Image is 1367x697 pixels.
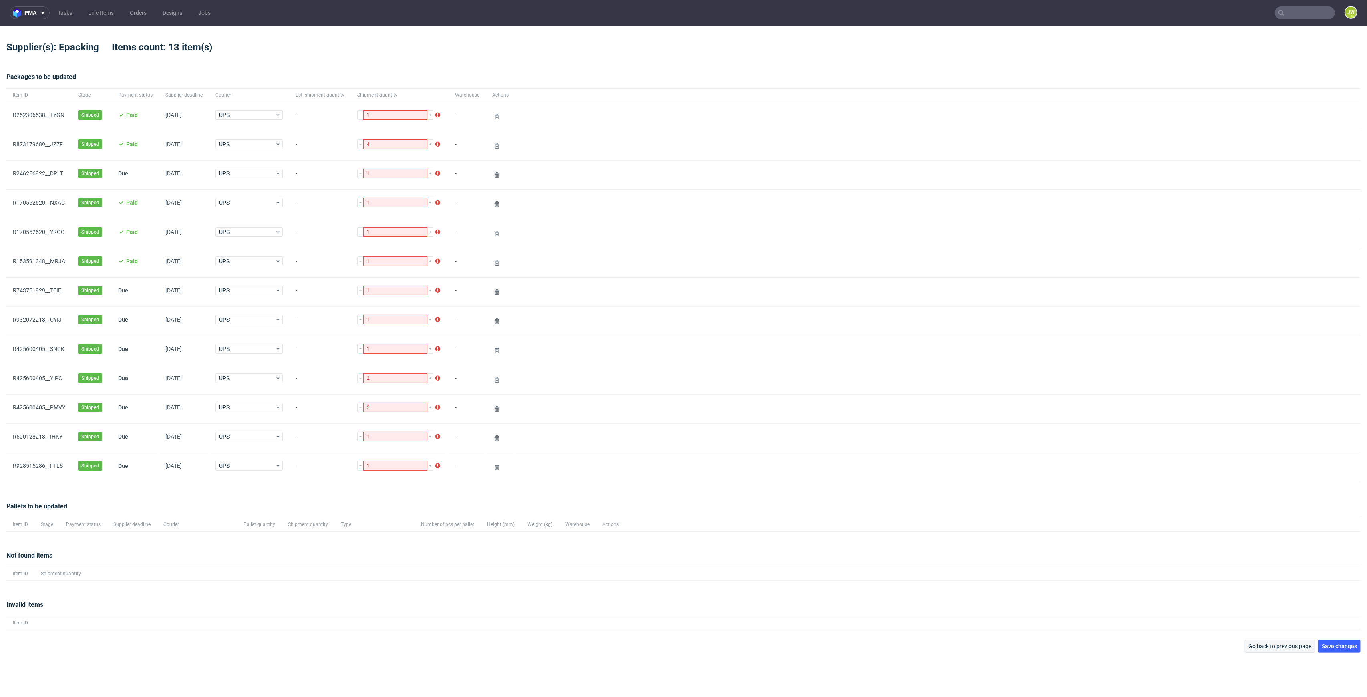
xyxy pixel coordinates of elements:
[126,141,138,147] span: Paid
[13,404,65,411] a: R425600405__PMVY
[24,10,36,16] span: pma
[296,346,344,355] span: -
[296,141,344,151] span: -
[1322,643,1357,649] span: Save changes
[296,170,344,180] span: -
[118,346,128,352] span: Due
[219,111,275,119] span: UPS
[296,463,344,472] span: -
[81,170,99,177] span: Shipped
[296,199,344,209] span: -
[565,521,590,528] span: Warehouse
[219,199,275,207] span: UPS
[1245,640,1315,653] button: Go back to previous page
[219,403,275,411] span: UPS
[118,316,128,323] span: Due
[126,112,138,118] span: Paid
[165,229,182,235] span: [DATE]
[118,433,128,440] span: Due
[165,404,182,411] span: [DATE]
[13,620,28,626] span: Item ID
[193,6,215,19] a: Jobs
[219,374,275,382] span: UPS
[13,570,28,577] span: Item ID
[126,229,138,235] span: Paid
[219,257,275,265] span: UPS
[83,6,119,19] a: Line Items
[296,112,344,121] span: -
[455,404,479,414] span: -
[6,72,1361,88] div: Packages to be updated
[13,287,61,294] a: R743751929__TEIE
[215,92,283,99] span: Courier
[6,502,1361,518] div: Pallets to be updated
[118,463,128,469] span: Due
[455,316,479,326] span: -
[6,600,1361,616] div: Invalid items
[113,521,151,528] span: Supplier deadline
[13,92,65,99] span: Item ID
[13,433,62,440] a: R500128218__IHKY
[158,6,187,19] a: Designs
[244,521,275,528] span: Pallet quantity
[1345,7,1357,18] figcaption: JW
[81,141,99,148] span: Shipped
[13,375,62,381] a: R425600405__YIPC
[13,346,64,352] a: R425600405__SNCK
[125,6,151,19] a: Orders
[165,170,182,177] span: [DATE]
[165,463,182,469] span: [DATE]
[53,6,77,19] a: Tasks
[455,112,479,121] span: -
[455,141,479,151] span: -
[219,345,275,353] span: UPS
[118,92,153,99] span: Payment status
[455,433,479,443] span: -
[455,258,479,268] span: -
[13,521,28,528] span: Item ID
[78,92,105,99] span: Stage
[455,229,479,238] span: -
[165,375,182,381] span: [DATE]
[296,287,344,297] span: -
[126,258,138,264] span: Paid
[527,521,552,528] span: Weight (kg)
[219,228,275,236] span: UPS
[118,170,128,177] span: Due
[81,404,99,411] span: Shipped
[219,462,275,470] span: UPS
[163,521,231,528] span: Courier
[81,199,99,206] span: Shipped
[13,141,63,147] a: R873179689__JZZF
[455,375,479,385] span: -
[81,111,99,119] span: Shipped
[165,258,182,264] span: [DATE]
[41,521,53,528] span: Stage
[219,316,275,324] span: UPS
[455,346,479,355] span: -
[118,375,128,381] span: Due
[13,112,64,118] a: R252306538__TYGN
[219,169,275,177] span: UPS
[492,92,509,99] span: Actions
[165,346,182,352] span: [DATE]
[357,92,442,99] span: Shipment quantity
[112,42,225,53] span: Items count: 13 item(s)
[13,258,65,264] a: R153591348__MRJA
[10,6,50,19] button: pma
[421,521,474,528] span: Number of pcs per pallet
[13,316,62,323] a: R932072218__CYIJ
[81,316,99,323] span: Shipped
[126,199,138,206] span: Paid
[81,287,99,294] span: Shipped
[81,462,99,469] span: Shipped
[296,404,344,414] span: -
[165,433,182,440] span: [DATE]
[81,258,99,265] span: Shipped
[165,316,182,323] span: [DATE]
[165,92,203,99] span: Supplier deadline
[81,228,99,236] span: Shipped
[6,42,112,53] span: Supplier(s): Epacking
[13,229,64,235] a: R170552620__YRGC
[455,92,479,99] span: Warehouse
